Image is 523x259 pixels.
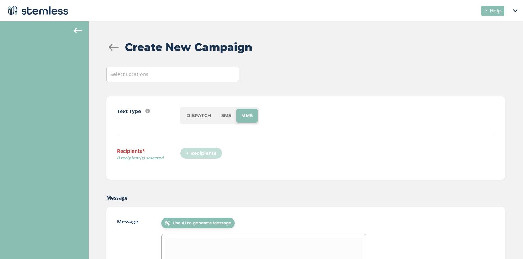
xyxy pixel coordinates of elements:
[216,109,236,123] li: SMS
[117,107,141,115] label: Text Type
[490,7,502,15] span: Help
[181,109,216,123] li: DISPATCH
[161,218,235,228] button: Use AI to generate Message
[117,147,180,164] label: Recipients*
[106,194,127,201] label: Message
[487,225,523,259] iframe: Chat Widget
[513,9,517,12] img: icon_down-arrow-small-66adaf34.svg
[236,109,258,123] li: MMS
[6,4,68,18] img: logo-dark-0685b13c.svg
[173,220,231,226] span: Use AI to generate Message
[145,109,150,113] img: icon-info-236977d2.svg
[74,28,82,33] img: icon-arrow-back-accent-c549486e.svg
[117,155,180,161] span: 0 recipient(s) selected
[110,71,148,78] span: Select Locations
[125,39,252,55] h2: Create New Campaign
[484,9,488,13] img: icon-help-white-03924b79.svg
